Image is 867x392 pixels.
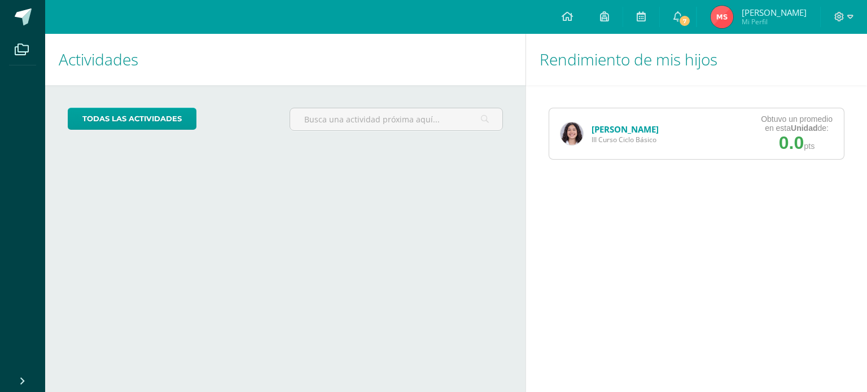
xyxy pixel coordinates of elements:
img: fb703a472bdb86d4ae91402b7cff009e.png [711,6,733,28]
span: III Curso Ciclo Básico [592,135,659,144]
div: Obtuvo un promedio en esta de: [761,114,833,133]
span: Mi Perfil [742,17,807,27]
strong: Unidad [791,124,817,133]
input: Busca una actividad próxima aquí... [290,108,502,130]
h1: Actividades [59,34,512,85]
span: pts [804,142,815,151]
a: [PERSON_NAME] [592,124,659,135]
a: todas las Actividades [68,108,196,130]
span: 0.0 [779,133,804,153]
span: 7 [678,15,690,27]
span: [PERSON_NAME] [742,7,807,18]
img: 7f5e41f238b98f4bb9c368d6981762e5.png [561,122,583,145]
h1: Rendimiento de mis hijos [540,34,853,85]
